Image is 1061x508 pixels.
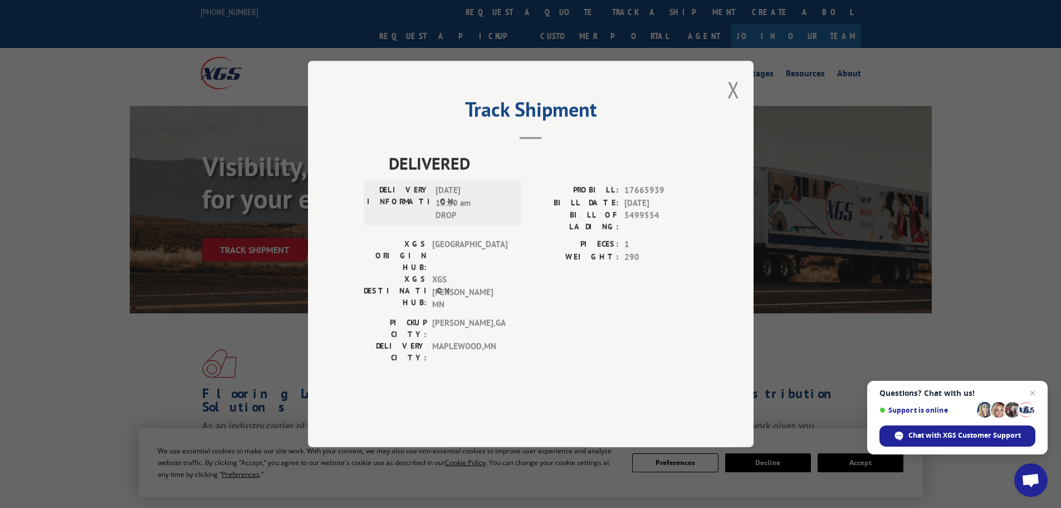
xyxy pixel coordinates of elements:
[879,389,1035,398] span: Questions? Chat with us!
[624,238,698,251] span: 1
[531,251,619,264] label: WEIGHT:
[432,273,507,311] span: XGS [PERSON_NAME] MN
[367,184,430,222] label: DELIVERY INFORMATION:
[879,425,1035,447] div: Chat with XGS Customer Support
[624,197,698,210] span: [DATE]
[908,430,1021,441] span: Chat with XGS Customer Support
[624,209,698,233] span: 5499554
[531,238,619,251] label: PIECES:
[364,317,427,340] label: PICKUP CITY:
[436,184,511,222] span: [DATE] 10:30 am DROP
[624,251,698,264] span: 290
[364,101,698,123] h2: Track Shipment
[1026,386,1039,400] span: Close chat
[432,340,507,364] span: MAPLEWOOD , MN
[879,406,973,414] span: Support is online
[432,238,507,273] span: [GEOGRAPHIC_DATA]
[432,317,507,340] span: [PERSON_NAME] , GA
[364,340,427,364] label: DELIVERY CITY:
[531,197,619,210] label: BILL DATE:
[389,151,698,176] span: DELIVERED
[1014,463,1048,497] div: Open chat
[364,238,427,273] label: XGS ORIGIN HUB:
[624,184,698,197] span: 17665939
[531,184,619,197] label: PROBILL:
[364,273,427,311] label: XGS DESTINATION HUB:
[531,209,619,233] label: BILL OF LADING:
[727,75,740,104] button: Close modal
